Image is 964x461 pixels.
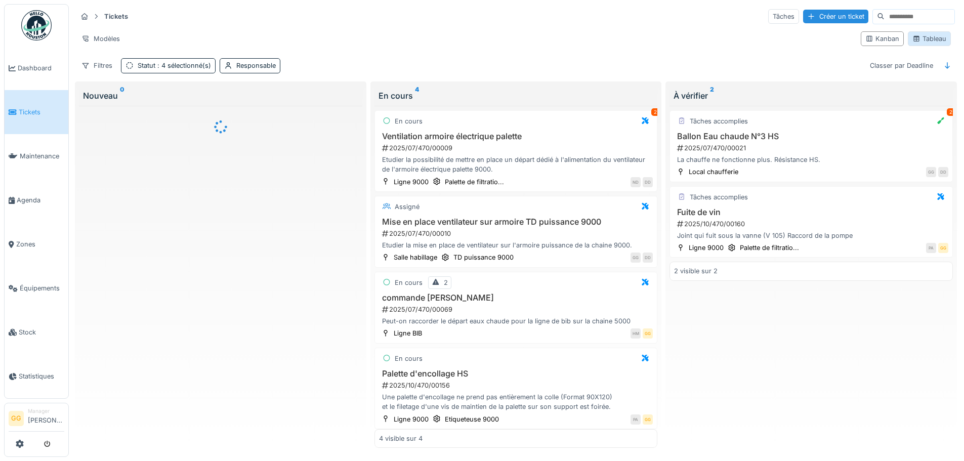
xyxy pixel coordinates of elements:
[674,132,948,141] h3: Ballon Eau chaude N°3 HS
[379,240,653,250] div: Etudier la mise en place de ventilateur sur l'armoire puissance de la chaine 9000.
[394,177,429,187] div: Ligne 9000
[631,328,641,339] div: HM
[710,90,714,102] sup: 2
[5,134,68,178] a: Maintenance
[379,155,653,174] div: Etudier la possibilité de mettre en place un départ dédié à l'alimentation du ventilateur de l'ar...
[938,167,948,177] div: DD
[16,239,64,249] span: Zones
[651,108,659,116] div: 2
[643,177,653,187] div: DD
[18,63,64,73] span: Dashboard
[379,132,653,141] h3: Ventilation armoire électrique palette
[690,116,748,126] div: Tâches accomplies
[674,231,948,240] div: Joint qui fuit sous la vanne (V 105) Raccord de la pompe
[631,253,641,263] div: GG
[676,143,948,153] div: 2025/07/470/00021
[394,328,422,338] div: Ligne BIB
[19,107,64,117] span: Tickets
[674,155,948,164] div: La chauffe ne fonctionne plus. Résistance HS.
[381,305,653,314] div: 2025/07/470/00069
[445,414,499,424] div: Etiqueteuse 9000
[926,243,936,253] div: PA
[5,90,68,134] a: Tickets
[381,381,653,390] div: 2025/10/470/00156
[9,407,64,432] a: GG Manager[PERSON_NAME]
[690,192,748,202] div: Tâches accomplies
[676,219,948,229] div: 2025/10/470/00160
[83,90,358,102] div: Nouveau
[444,278,448,287] div: 2
[395,278,423,287] div: En cours
[379,90,654,102] div: En cours
[379,316,653,326] div: Peut-on raccorder le départ eaux chaude pour la ligne de bib sur la chaine 5000
[643,328,653,339] div: GG
[381,229,653,238] div: 2025/07/470/00010
[5,310,68,354] a: Stock
[674,207,948,217] h3: Fuite de vin
[803,10,868,23] div: Créer un ticket
[926,167,936,177] div: GG
[77,31,124,46] div: Modèles
[77,58,117,73] div: Filtres
[20,283,64,293] span: Équipements
[379,392,653,411] div: Une palette d'encollage ne prend pas entièrement la colle (Format 90X120) et le filetage d'une vi...
[631,414,641,425] div: PA
[768,9,799,24] div: Tâches
[395,116,423,126] div: En cours
[394,414,429,424] div: Ligne 9000
[643,414,653,425] div: GG
[381,143,653,153] div: 2025/07/470/00009
[938,243,948,253] div: GG
[5,178,68,222] a: Agenda
[138,61,211,70] div: Statut
[5,354,68,398] a: Statistiques
[689,243,724,253] div: Ligne 9000
[20,151,64,161] span: Maintenance
[674,90,949,102] div: À vérifier
[28,407,64,415] div: Manager
[395,202,420,212] div: Assigné
[379,369,653,379] h3: Palette d'encollage HS
[379,293,653,303] h3: commande [PERSON_NAME]
[379,434,423,443] div: 4 visible sur 4
[395,354,423,363] div: En cours
[865,58,938,73] div: Classer par Deadline
[17,195,64,205] span: Agenda
[5,222,68,266] a: Zones
[947,108,955,116] div: 2
[21,10,52,40] img: Badge_color-CXgf-gQk.svg
[740,243,799,253] div: Palette de filtratio...
[445,177,504,187] div: Palette de filtratio...
[643,253,653,263] div: DD
[155,62,211,69] span: : 4 sélectionné(s)
[415,90,419,102] sup: 4
[865,34,899,44] div: Kanban
[912,34,946,44] div: Tableau
[453,253,514,262] div: TD puissance 9000
[236,61,276,70] div: Responsable
[28,407,64,429] li: [PERSON_NAME]
[394,253,437,262] div: Salle habillage
[379,217,653,227] h3: Mise en place ventilateur sur armoire TD puissance 9000
[674,266,718,276] div: 2 visible sur 2
[19,371,64,381] span: Statistiques
[5,46,68,90] a: Dashboard
[631,177,641,187] div: ND
[9,411,24,426] li: GG
[19,327,64,337] span: Stock
[5,266,68,310] a: Équipements
[120,90,124,102] sup: 0
[689,167,738,177] div: Local chaufferie
[100,12,132,21] strong: Tickets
